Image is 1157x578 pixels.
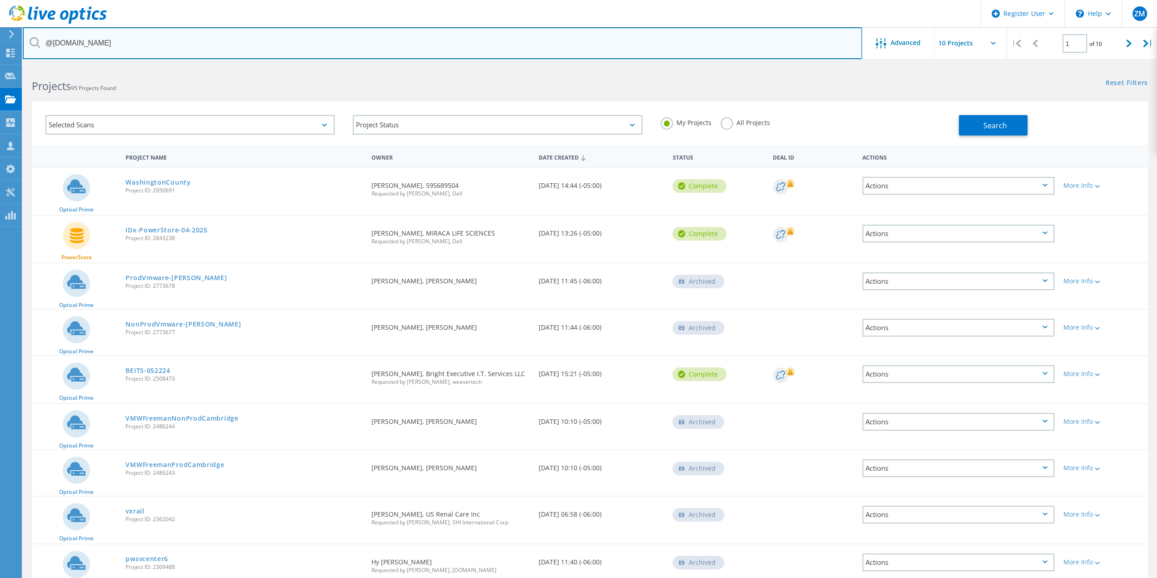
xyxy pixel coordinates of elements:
[125,470,362,476] span: Project ID: 2486243
[371,239,529,244] span: Requested by [PERSON_NAME], Dell
[45,115,335,135] div: Selected Scans
[862,506,1054,523] div: Actions
[366,450,534,480] div: [PERSON_NAME], [PERSON_NAME]
[534,356,668,386] div: [DATE] 15:21 (-05:00)
[534,263,668,293] div: [DATE] 11:45 (-06:00)
[125,367,170,374] a: BEITS-052224
[672,367,726,381] div: Complete
[366,497,534,534] div: [PERSON_NAME], US Renal Care Inc
[1063,559,1143,565] div: More Info
[862,319,1054,337] div: Actions
[959,115,1027,136] button: Search
[125,424,362,429] span: Project ID: 2486244
[32,79,71,93] b: Projects
[1007,27,1026,60] div: |
[1076,10,1084,18] svg: \n
[672,462,724,475] div: Archived
[125,508,144,514] a: vxrail
[862,272,1054,290] div: Actions
[125,188,362,193] span: Project ID: 2950691
[366,263,534,293] div: [PERSON_NAME], [PERSON_NAME]
[125,376,362,382] span: Project ID: 2508473
[534,404,668,434] div: [DATE] 10:10 (-05:00)
[59,302,94,308] span: Optical Prime
[366,356,534,394] div: [PERSON_NAME], Bright Executive I.T. Services LLC
[768,148,857,165] div: Deal Id
[125,275,227,281] a: ProdVmware-[PERSON_NAME]
[661,117,711,126] label: My Projects
[1063,182,1143,189] div: More Info
[534,310,668,340] div: [DATE] 11:44 (-06:00)
[1063,278,1143,284] div: More Info
[125,564,362,570] span: Project ID: 2309488
[862,553,1054,571] div: Actions
[862,225,1054,242] div: Actions
[371,520,529,525] span: Requested by [PERSON_NAME], SHI International Corp
[672,508,724,522] div: Archived
[721,117,770,126] label: All Projects
[125,179,190,186] a: WashingtonCounty
[891,40,921,46] span: Advanced
[366,168,534,206] div: [PERSON_NAME], 595689504
[71,84,116,92] span: 95 Projects Found
[371,191,529,196] span: Requested by [PERSON_NAME], Dell
[366,216,534,253] div: [PERSON_NAME], MIRACA LIFE SCIENCES
[59,443,94,448] span: Optical Prime
[672,179,726,193] div: Complete
[125,517,362,522] span: Project ID: 2362042
[1063,465,1143,471] div: More Info
[125,236,362,241] span: Project ID: 2843238
[862,365,1054,383] div: Actions
[534,148,668,166] div: Date Created
[371,568,529,573] span: Requested by [PERSON_NAME], [DOMAIN_NAME]
[862,413,1054,431] div: Actions
[1063,371,1143,377] div: More Info
[371,379,529,385] span: Requested by [PERSON_NAME], weavertech
[59,395,94,401] span: Optical Prime
[366,310,534,340] div: [PERSON_NAME], [PERSON_NAME]
[862,177,1054,195] div: Actions
[59,489,94,495] span: Optical Prime
[366,148,534,165] div: Owner
[672,275,724,288] div: Archived
[862,459,1054,477] div: Actions
[125,227,207,233] a: IDx-PowerStore-04-2025
[59,349,94,354] span: Optical Prime
[125,330,362,335] span: Project ID: 2773677
[121,148,366,165] div: Project Name
[1106,80,1148,87] a: Reset Filters
[534,497,668,527] div: [DATE] 06:58 (-06:00)
[672,321,724,335] div: Archived
[59,536,94,541] span: Optical Prime
[534,216,668,246] div: [DATE] 13:26 (-05:00)
[125,321,241,327] a: NonProdVmware-[PERSON_NAME]
[9,19,107,25] a: Live Optics Dashboard
[1063,418,1143,425] div: More Info
[672,227,726,241] div: Complete
[672,415,724,429] div: Archived
[125,462,224,468] a: VMWFreemanProdCambridge
[353,115,642,135] div: Project Status
[1134,10,1145,17] span: ZM
[23,27,862,59] input: Search projects by name, owner, ID, company, etc
[59,207,94,212] span: Optical Prime
[672,556,724,569] div: Archived
[125,556,168,562] a: pwsvcenter6
[534,544,668,574] div: [DATE] 11:40 (-06:00)
[534,450,668,480] div: [DATE] 10:10 (-05:00)
[61,255,92,260] span: PowerStore
[534,168,668,198] div: [DATE] 14:44 (-05:00)
[1063,511,1143,518] div: More Info
[858,148,1059,165] div: Actions
[366,404,534,434] div: [PERSON_NAME], [PERSON_NAME]
[983,121,1007,131] span: Search
[125,283,362,289] span: Project ID: 2773678
[668,148,768,165] div: Status
[1138,27,1157,60] div: |
[1063,324,1143,331] div: More Info
[1089,40,1102,48] span: of 10
[125,415,238,422] a: VMWFreemanNonProdCambridge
